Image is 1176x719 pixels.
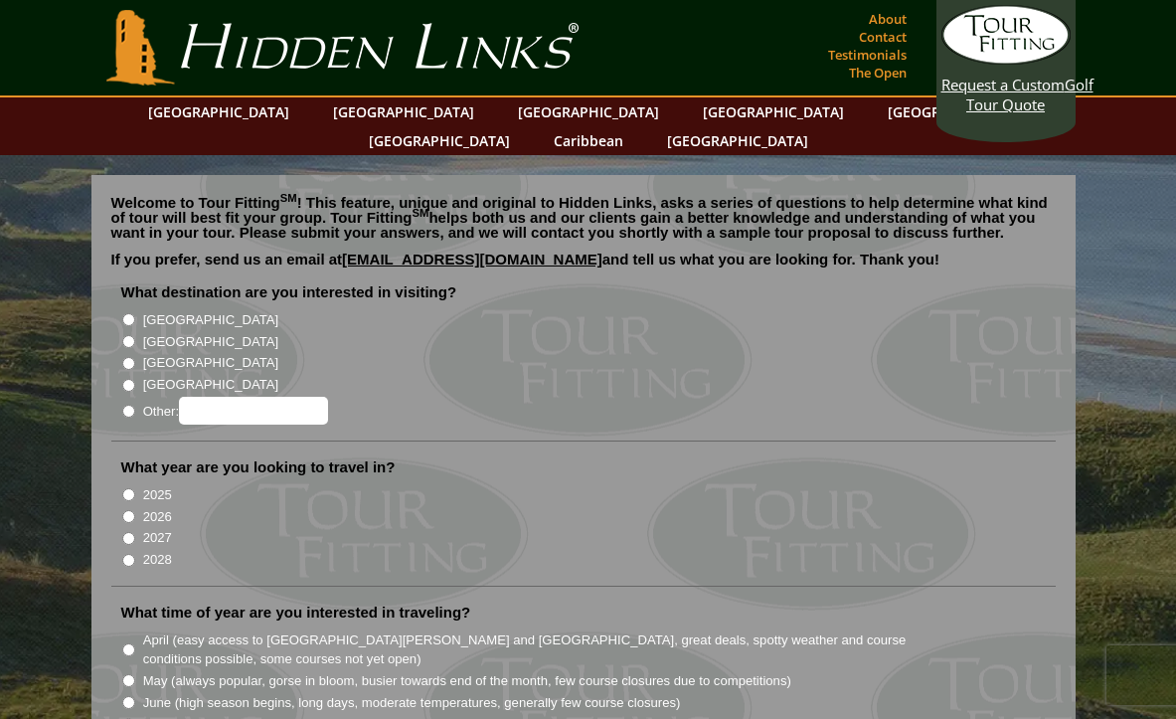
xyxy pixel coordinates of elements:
input: Other: [179,397,328,425]
label: [GEOGRAPHIC_DATA] [143,375,278,395]
label: What time of year are you interested in traveling? [121,603,471,623]
label: [GEOGRAPHIC_DATA] [143,353,278,373]
a: The Open [844,59,912,87]
a: Contact [854,23,912,51]
a: [GEOGRAPHIC_DATA] [693,97,854,126]
p: If you prefer, send us an email at and tell us what you are looking for. Thank you! [111,252,1056,281]
a: Caribbean [544,126,633,155]
label: [GEOGRAPHIC_DATA] [143,310,278,330]
label: 2028 [143,550,172,570]
sup: SM [413,207,429,219]
label: [GEOGRAPHIC_DATA] [143,332,278,352]
label: April (easy access to [GEOGRAPHIC_DATA][PERSON_NAME] and [GEOGRAPHIC_DATA], great deals, spotty w... [143,630,942,669]
label: May (always popular, gorse in bloom, busier towards end of the month, few course closures due to ... [143,671,791,691]
label: 2025 [143,485,172,505]
a: Request a CustomGolf Tour Quote [941,5,1071,114]
label: What destination are you interested in visiting? [121,282,457,302]
label: What year are you looking to travel in? [121,457,396,477]
a: Testimonials [823,41,912,69]
label: June (high season begins, long days, moderate temperatures, generally few course closures) [143,693,681,713]
a: [GEOGRAPHIC_DATA] [359,126,520,155]
a: About [864,5,912,33]
a: [GEOGRAPHIC_DATA] [138,97,299,126]
a: [GEOGRAPHIC_DATA] [878,97,1039,126]
sup: SM [280,192,297,204]
label: 2026 [143,507,172,527]
a: [GEOGRAPHIC_DATA] [323,97,484,126]
label: 2027 [143,528,172,548]
a: [GEOGRAPHIC_DATA] [657,126,818,155]
a: [GEOGRAPHIC_DATA] [508,97,669,126]
p: Welcome to Tour Fitting ! This feature, unique and original to Hidden Links, asks a series of que... [111,195,1056,240]
a: [EMAIL_ADDRESS][DOMAIN_NAME] [342,251,602,268]
span: Request a Custom [941,75,1065,94]
label: Other: [143,397,328,425]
